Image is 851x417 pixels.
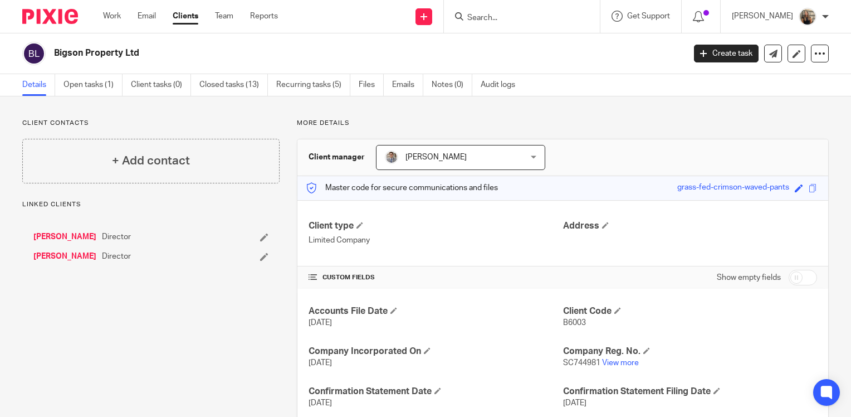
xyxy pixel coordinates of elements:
h4: Company Incorporated On [309,346,563,357]
a: Client tasks (0) [131,74,191,96]
span: Get Support [627,12,670,20]
h4: Client Code [563,306,817,317]
a: [PERSON_NAME] [33,251,96,262]
h4: Confirmation Statement Date [309,386,563,397]
p: [PERSON_NAME] [732,11,793,22]
a: Closed tasks (13) [199,74,268,96]
a: Audit logs [481,74,524,96]
a: Details [22,74,55,96]
span: SC744981 [563,359,600,367]
h4: Client type [309,220,563,232]
label: Show empty fields [717,272,781,283]
h2: Bigson Property Ltd [54,47,552,59]
img: svg%3E [22,42,46,65]
span: Director [102,251,131,262]
div: grass-fed-crimson-waved-pants [677,182,789,195]
h4: Company Reg. No. [563,346,817,357]
span: [DATE] [309,319,332,327]
h4: Confirmation Statement Filing Date [563,386,817,397]
a: [PERSON_NAME] [33,231,96,243]
h3: Client manager [309,152,365,163]
a: Recurring tasks (5) [276,74,350,96]
a: Work [103,11,121,22]
p: Linked clients [22,200,280,209]
a: Create task [694,45,759,62]
input: Search [466,13,566,23]
a: Files [359,74,384,96]
h4: Accounts File Date [309,306,563,317]
a: Email [138,11,156,22]
span: [PERSON_NAME] [405,153,467,161]
a: View more [602,359,639,367]
p: Master code for secure communications and files [306,182,498,193]
img: I%20like%20this%20one%20Deanoa.jpg [385,151,398,164]
a: Notes (0) [432,74,472,96]
span: [DATE] [563,399,586,407]
a: Reports [250,11,278,22]
p: Client contacts [22,119,280,128]
p: More details [297,119,829,128]
span: Director [102,231,131,243]
a: Emails [392,74,423,96]
img: Pixie [22,9,78,24]
p: Limited Company [309,235,563,246]
span: [DATE] [309,359,332,367]
a: Team [215,11,233,22]
span: B6003 [563,319,586,327]
a: Clients [173,11,198,22]
span: [DATE] [309,399,332,407]
a: Open tasks (1) [63,74,123,96]
img: pic.png [799,8,816,26]
h4: Address [563,220,817,232]
h4: CUSTOM FIELDS [309,273,563,282]
h4: + Add contact [112,152,190,169]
